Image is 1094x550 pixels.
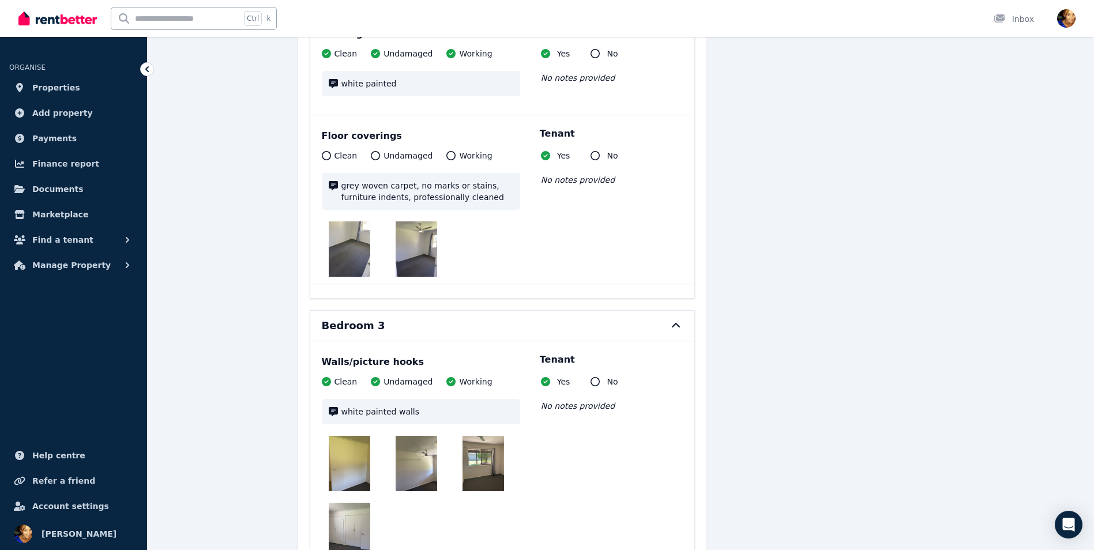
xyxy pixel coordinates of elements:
[384,150,433,161] span: Undamaged
[541,401,615,410] span: No notes provided
[459,376,492,387] span: Working
[32,258,111,272] span: Manage Property
[541,175,615,184] span: No notes provided
[341,78,513,89] span: white painted
[32,157,99,171] span: Finance report
[42,527,116,541] span: [PERSON_NAME]
[322,355,683,369] div: Walls/picture hooks
[607,376,618,387] span: No
[341,180,513,203] span: grey woven carpet, no marks or stains, furniture indents, professionally cleaned
[459,48,492,59] span: Working
[9,178,138,201] a: Documents
[14,525,32,543] img: Lauren Epps
[607,150,618,161] span: No
[557,48,570,59] span: Yes
[396,436,437,491] img: image.jpg
[244,11,262,26] span: Ctrl
[334,150,358,161] span: Clean
[32,449,85,462] span: Help centre
[32,131,77,145] span: Payments
[32,233,93,247] span: Find a tenant
[9,228,138,251] button: Find a tenant
[396,221,437,277] img: image.jpg
[9,444,138,467] a: Help centre
[322,318,385,334] h6: Bedroom 3
[341,406,513,417] span: white painted walls
[9,152,138,175] a: Finance report
[32,474,95,488] span: Refer a friend
[384,376,433,387] span: Undamaged
[32,499,109,513] span: Account settings
[334,376,358,387] span: Clean
[9,254,138,277] button: Manage Property
[1057,9,1076,28] img: Lauren Epps
[607,48,618,59] span: No
[32,208,88,221] span: Marketplace
[18,10,97,27] img: RentBetter
[557,150,570,161] span: Yes
[384,48,433,59] span: Undamaged
[329,221,370,277] img: image.jpg
[9,101,138,125] a: Add property
[9,495,138,518] a: Account settings
[32,81,80,95] span: Properties
[32,182,84,196] span: Documents
[329,436,370,491] img: image.jpg
[322,129,683,143] div: Floor coverings
[32,106,93,120] span: Add property
[557,376,570,387] span: Yes
[9,469,138,492] a: Refer a friend
[9,76,138,99] a: Properties
[540,353,575,367] p: Tenant
[9,203,138,226] a: Marketplace
[9,63,46,71] span: ORGANISE
[541,73,615,82] span: No notes provided
[459,150,492,161] span: Working
[463,436,504,491] img: image.jpg
[1055,511,1082,538] div: Open Intercom Messenger
[266,14,270,23] span: k
[540,127,575,141] p: Tenant
[9,127,138,150] a: Payments
[334,48,358,59] span: Clean
[994,13,1034,25] div: Inbox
